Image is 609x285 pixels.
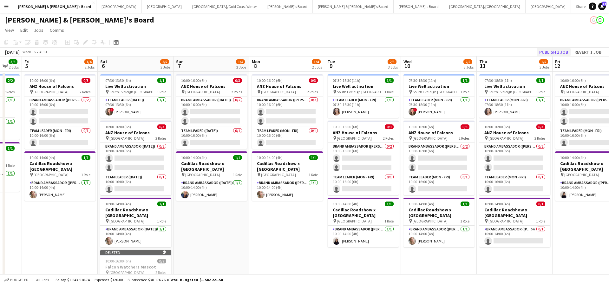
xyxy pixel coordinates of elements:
[176,74,247,149] div: 10:00-16:00 (6h)0/3ANZ House of Falcons [GEOGRAPHIC_DATA]2 RolesBrand Ambassador ([DATE])0/210:00...
[307,89,318,94] span: 2 Roles
[337,219,372,223] span: [GEOGRAPHIC_DATA]
[403,143,475,174] app-card-role: Brand Ambassador ([PERSON_NAME])0/210:00-16:00 (6h)
[403,62,412,70] span: 10
[337,89,384,94] span: South Eveleigh [GEOGRAPHIC_DATA]
[81,172,90,177] span: 1 Role
[403,130,475,136] h3: ANZ House of Falcons
[176,127,247,149] app-card-role: Team Leader ([DATE])0/110:00-16:00 (6h)
[157,219,166,223] span: 1 Role
[233,155,242,160] span: 1/1
[252,74,323,149] app-job-card: 10:00-16:00 (6h)0/3ANZ House of Falcons [GEOGRAPHIC_DATA]2 RolesBrand Ambassador ([PERSON_NAME])0...
[233,172,242,177] span: 1 Role
[5,163,15,168] span: 1 Role
[110,108,114,112] span: !
[85,65,95,70] div: 2 Jobs
[82,78,90,83] span: 0/3
[181,155,207,160] span: 10:00-14:00 (4h)
[309,78,318,83] span: 0/3
[328,130,399,136] h3: ANZ House of Falcons
[596,16,604,24] app-user-avatar: James Millard
[82,155,90,160] span: 1/1
[403,59,412,64] span: Wed
[564,172,599,177] span: [GEOGRAPHIC_DATA]
[572,48,604,56] button: Revert 1 job
[328,121,399,195] div: 10:00-16:00 (6h)0/3ANZ House of Falcons [GEOGRAPHIC_DATA]2 RolesBrand Ambassador ([PERSON_NAME])0...
[29,155,55,160] span: 10:00-14:00 (4h)
[252,161,323,172] h3: Cadillac Roadshow x [GEOGRAPHIC_DATA]
[333,78,360,83] span: 07:30-18:30 (11h)
[100,207,171,218] h3: Cadillac Roadshow x [GEOGRAPHIC_DATA]
[388,65,398,70] div: 3 Jobs
[176,151,247,201] div: 10:00-14:00 (4h)1/1Cadillac Roadshow x [GEOGRAPHIC_DATA] [GEOGRAPHIC_DATA]1 RoleBrand Ambassador ...
[403,207,475,218] h3: Cadillac Roadshow x [GEOGRAPHIC_DATA]
[109,136,144,141] span: [GEOGRAPHIC_DATA]
[560,155,586,160] span: 10:00-14:00 (4h)
[13,0,96,13] button: [PERSON_NAME] & [PERSON_NAME]'s Board
[100,121,171,195] app-job-card: 10:00-16:00 (6h)0/3ANZ House of Falcons [GEOGRAPHIC_DATA]2 RolesBrand Ambassador ([DATE])0/210:00...
[328,96,399,118] app-card-role: Team Leader (Mon - Fri)1/107:30-18:30 (11h)[PERSON_NAME]
[464,65,474,70] div: 3 Jobs
[24,151,95,201] app-job-card: 10:00-14:00 (4h)1/1Cadillac Roadshow x [GEOGRAPHIC_DATA] [GEOGRAPHIC_DATA]1 RoleBrand Ambassador ...
[403,198,475,247] app-job-card: 10:00-14:00 (4h)1/1Cadillac Roadshow x [GEOGRAPHIC_DATA] [GEOGRAPHIC_DATA]1 RoleBrand Ambassador ...
[34,172,69,177] span: [GEOGRAPHIC_DATA]
[35,277,50,282] span: All jobs
[309,155,318,160] span: 1/1
[80,89,90,94] span: 2 Roles
[413,219,448,223] span: [GEOGRAPHIC_DATA]
[403,96,475,118] app-card-role: Team Leader (Mon - Fri)1/107:30-18:30 (11h)![PERSON_NAME]
[18,26,30,34] a: Edit
[312,65,322,70] div: 2 Jobs
[333,202,358,206] span: 10:00-14:00 (4h)
[262,0,313,13] button: [PERSON_NAME]'s Board
[47,26,67,34] a: Comms
[100,59,107,64] span: Sat
[24,83,95,89] h3: ANZ House of Falcons
[479,121,550,195] app-job-card: 10:00-16:00 (6h)0/3ANZ House of Falcons [GEOGRAPHIC_DATA]2 RolesBrand Ambassador ([PERSON_NAME])0...
[309,172,318,177] span: 1 Role
[534,136,545,141] span: 2 Roles
[99,62,107,70] span: 6
[384,219,394,223] span: 1 Role
[50,27,64,33] span: Comms
[160,65,170,70] div: 3 Jobs
[328,143,399,174] app-card-role: Brand Ambassador ([PERSON_NAME])0/210:00-16:00 (6h)
[185,172,220,177] span: [GEOGRAPHIC_DATA]
[479,198,550,247] app-job-card: 10:00-14:00 (4h)0/1Cadillac Roadshow x [GEOGRAPHIC_DATA] [GEOGRAPHIC_DATA]1 RoleBrand Ambassador ...
[444,0,526,13] button: [GEOGRAPHIC_DATA]/[GEOGRAPHIC_DATA]
[536,219,545,223] span: 1 Role
[157,89,166,94] span: 1 Role
[3,26,16,34] a: View
[155,136,166,141] span: 2 Roles
[236,65,246,70] div: 2 Jobs
[313,0,394,13] button: [PERSON_NAME] & [PERSON_NAME]'s Board
[261,172,296,177] span: [GEOGRAPHIC_DATA]
[598,3,606,10] a: 14
[539,59,548,64] span: 1/5
[564,89,599,94] span: [GEOGRAPHIC_DATA]
[100,74,171,118] div: 07:30-13:30 (6h)1/1Live Well activation South Eveleigh [GEOGRAPHIC_DATA]1 RoleTeam Leader ([DATE]...
[479,59,487,64] span: Thu
[555,59,560,64] span: Fri
[39,50,48,54] div: AEST
[479,74,550,118] app-job-card: 07:30-18:30 (11h)1/1Live Well activation South Eveleigh [GEOGRAPHIC_DATA]1 RoleTeam Leader (Mon -...
[84,59,93,64] span: 1/4
[413,108,417,112] span: !
[252,59,260,64] span: Mon
[403,121,475,195] div: 10:00-16:00 (6h)0/3ANZ House of Falcons [GEOGRAPHIC_DATA]2 RolesBrand Ambassador ([PERSON_NAME])0...
[403,74,475,118] app-job-card: 07:30-18:30 (11h)1/1Live Well activation South Eveleigh [GEOGRAPHIC_DATA]1 RoleTeam Leader (Mon -...
[536,78,545,83] span: 1/1
[328,207,399,218] h3: Cadillac Roadshow x [GEOGRAPHIC_DATA]
[479,130,550,136] h3: ANZ House of Falcons
[251,62,260,70] span: 8
[24,161,95,172] h3: Cadillac Roadshow x [GEOGRAPHIC_DATA]
[105,124,131,129] span: 10:00-16:00 (6h)
[100,83,171,89] h3: Live Well activation
[5,27,14,33] span: View
[526,0,571,13] button: [GEOGRAPHIC_DATA]
[100,198,171,247] div: 10:00-14:00 (4h)1/1Cadillac Roadshow x [GEOGRAPHIC_DATA] [GEOGRAPHIC_DATA]1 RoleBrand Ambassador ...
[388,59,396,64] span: 2/5
[105,202,131,206] span: 10:00-14:00 (4h)
[5,49,20,55] div: [DATE]
[31,26,46,34] a: Jobs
